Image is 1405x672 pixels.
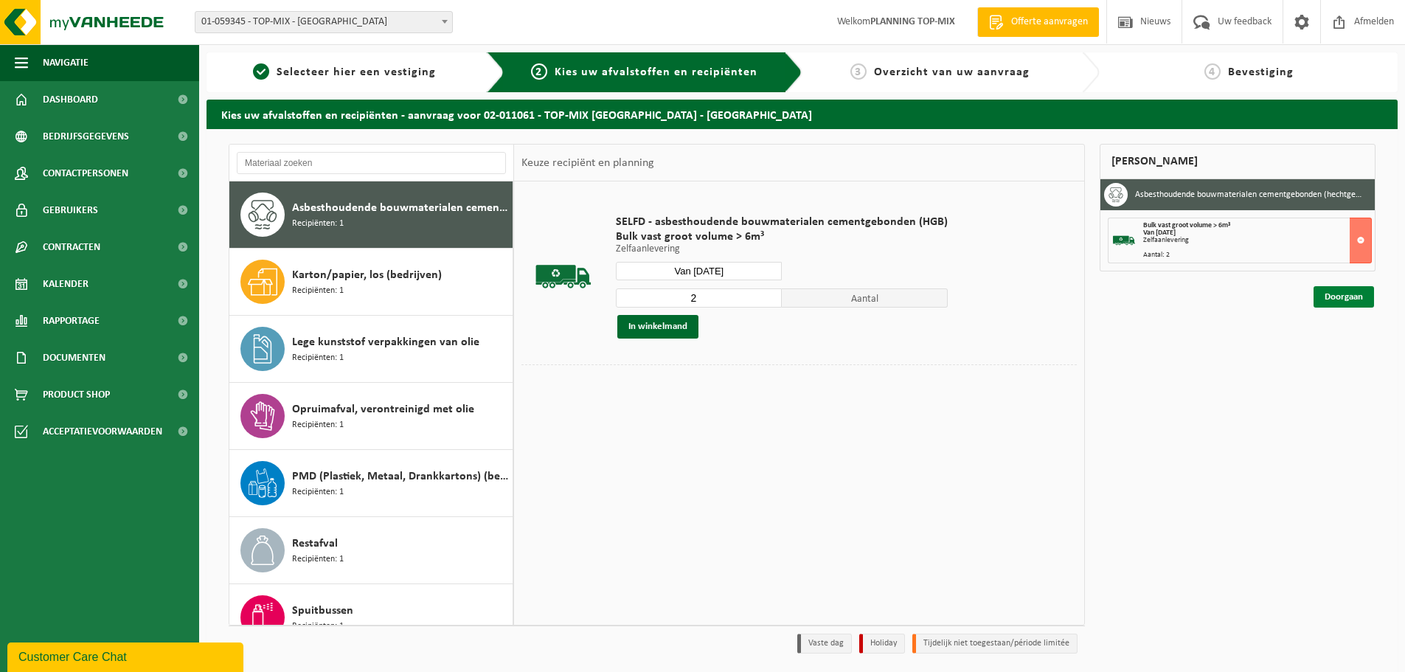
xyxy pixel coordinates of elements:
h3: Asbesthoudende bouwmaterialen cementgebonden (hechtgebonden) [1135,183,1364,207]
span: Documenten [43,339,105,376]
span: Recipiënten: 1 [292,418,344,432]
h2: Kies uw afvalstoffen en recipiënten - aanvraag voor 02-011061 - TOP-MIX [GEOGRAPHIC_DATA] - [GEOG... [207,100,1398,128]
span: Acceptatievoorwaarden [43,413,162,450]
span: Overzicht van uw aanvraag [874,66,1030,78]
span: Kies uw afvalstoffen en recipiënten [555,66,757,78]
button: Opruimafval, verontreinigd met olie Recipiënten: 1 [229,383,513,450]
span: Kalender [43,266,89,302]
strong: Van [DATE] [1143,229,1176,237]
span: 2 [531,63,547,80]
span: PMD (Plastiek, Metaal, Drankkartons) (bedrijven) [292,468,509,485]
span: Bedrijfsgegevens [43,118,129,155]
input: Materiaal zoeken [237,152,506,174]
button: PMD (Plastiek, Metaal, Drankkartons) (bedrijven) Recipiënten: 1 [229,450,513,517]
span: Bulk vast groot volume > 6m³ [616,229,948,244]
span: 4 [1204,63,1221,80]
span: 1 [253,63,269,80]
div: Aantal: 2 [1143,252,1371,259]
span: Recipiënten: 1 [292,217,344,231]
span: Bevestiging [1228,66,1294,78]
span: Lege kunststof verpakkingen van olie [292,333,479,351]
li: Vaste dag [797,634,852,654]
span: Bulk vast groot volume > 6m³ [1143,221,1230,229]
span: 01-059345 - TOP-MIX - Oostende [195,12,452,32]
button: In winkelmand [617,315,698,339]
div: [PERSON_NAME] [1100,144,1375,179]
span: Recipiënten: 1 [292,485,344,499]
span: Asbesthoudende bouwmaterialen cementgebonden (hechtgebonden) [292,199,509,217]
span: Spuitbussen [292,602,353,620]
span: Karton/papier, los (bedrijven) [292,266,442,284]
strong: PLANNING TOP-MIX [870,16,955,27]
span: Contracten [43,229,100,266]
span: Restafval [292,535,338,553]
iframe: chat widget [7,640,246,672]
span: Dashboard [43,81,98,118]
span: Offerte aanvragen [1007,15,1092,30]
button: Asbesthoudende bouwmaterialen cementgebonden (hechtgebonden) Recipiënten: 1 [229,181,513,249]
span: Recipiënten: 1 [292,620,344,634]
span: Product Shop [43,376,110,413]
li: Tijdelijk niet toegestaan/période limitée [912,634,1078,654]
li: Holiday [859,634,905,654]
span: Opruimafval, verontreinigd met olie [292,401,474,418]
button: Spuitbussen Recipiënten: 1 [229,584,513,651]
span: Navigatie [43,44,89,81]
input: Selecteer datum [616,262,782,280]
div: Keuze recipiënt en planning [514,145,662,181]
button: Lege kunststof verpakkingen van olie Recipiënten: 1 [229,316,513,383]
span: 01-059345 - TOP-MIX - Oostende [195,11,453,33]
span: Selecteer hier een vestiging [277,66,436,78]
a: Offerte aanvragen [977,7,1099,37]
p: Zelfaanlevering [616,244,948,254]
span: Recipiënten: 1 [292,351,344,365]
span: Recipiënten: 1 [292,553,344,567]
a: 1Selecteer hier een vestiging [214,63,475,81]
span: 3 [850,63,867,80]
span: Rapportage [43,302,100,339]
span: Gebruikers [43,192,98,229]
button: Karton/papier, los (bedrijven) Recipiënten: 1 [229,249,513,316]
button: Restafval Recipiënten: 1 [229,517,513,584]
span: Aantal [782,288,948,308]
span: Contactpersonen [43,155,128,192]
a: Doorgaan [1314,286,1374,308]
span: Recipiënten: 1 [292,284,344,298]
span: SELFD - asbesthoudende bouwmaterialen cementgebonden (HGB) [616,215,948,229]
div: Zelfaanlevering [1143,237,1371,244]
